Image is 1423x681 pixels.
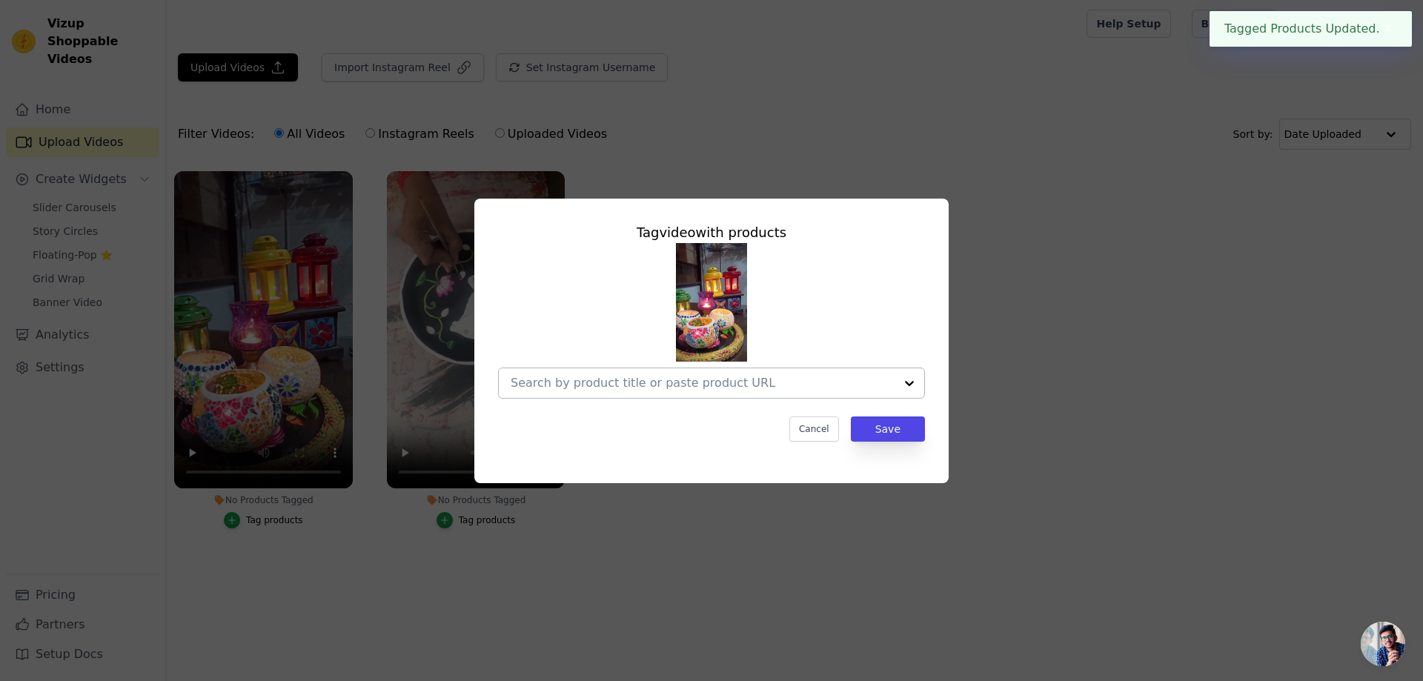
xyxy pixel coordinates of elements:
input: Search by product title or paste product URL [511,376,895,390]
button: Close [1380,20,1397,38]
div: Tag video with products [498,222,925,243]
div: Tagged Products Updated. [1210,11,1412,47]
a: Open chat [1361,622,1405,666]
button: Cancel [789,416,839,442]
button: Save [851,416,925,442]
img: tn-ea403c4a39034f26b5dc16162a9a170b.png [676,243,747,362]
